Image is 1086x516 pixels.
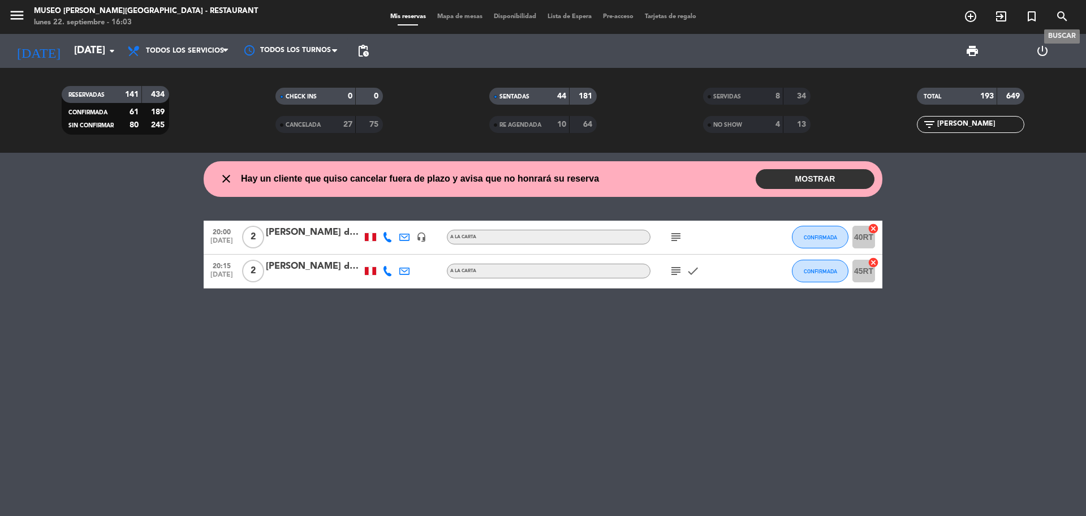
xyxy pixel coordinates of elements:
[966,44,979,58] span: print
[348,92,352,100] strong: 0
[8,38,68,63] i: [DATE]
[713,122,742,128] span: NO SHOW
[639,14,702,20] span: Tarjetas de regalo
[923,118,936,131] i: filter_list
[242,260,264,282] span: 2
[1044,29,1080,44] div: BUSCAR
[669,264,683,278] i: subject
[1025,10,1038,23] i: turned_in_not
[1007,34,1078,68] div: LOG OUT
[964,10,977,23] i: add_circle_outline
[542,14,597,20] span: Lista de Espera
[385,14,432,20] span: Mis reservas
[579,92,594,100] strong: 181
[8,7,25,24] i: menu
[936,118,1024,131] input: Filtrar por nombre...
[1006,92,1022,100] strong: 649
[8,7,25,28] button: menu
[488,14,542,20] span: Disponibilidad
[34,17,258,28] div: lunes 22. septiembre - 16:03
[286,122,321,128] span: CANCELADA
[669,230,683,244] i: subject
[994,10,1008,23] i: exit_to_app
[432,14,488,20] span: Mapa de mesas
[34,6,258,17] div: Museo [PERSON_NAME][GEOGRAPHIC_DATA] - Restaurant
[151,91,167,98] strong: 434
[804,268,837,274] span: CONFIRMADA
[775,121,780,128] strong: 4
[450,269,476,273] span: A la carta
[792,226,848,248] button: CONFIRMADA
[105,44,119,58] i: arrow_drop_down
[219,172,233,186] i: close
[130,121,139,129] strong: 80
[208,225,236,238] span: 20:00
[146,47,224,55] span: Todos los servicios
[924,94,941,100] span: TOTAL
[450,235,476,239] span: A la carta
[356,44,370,58] span: pending_actions
[557,92,566,100] strong: 44
[797,121,808,128] strong: 13
[756,169,874,189] button: MOSTRAR
[499,94,529,100] span: SENTADAS
[792,260,848,282] button: CONFIRMADA
[557,121,566,128] strong: 10
[686,264,700,278] i: check
[68,110,107,115] span: CONFIRMADA
[343,121,352,128] strong: 27
[242,226,264,248] span: 2
[1055,10,1069,23] i: search
[241,171,599,186] span: Hay un cliente que quiso cancelar fuera de plazo y avisa que no honrará su reserva
[266,225,362,240] div: [PERSON_NAME] deudor
[151,108,167,116] strong: 189
[583,121,594,128] strong: 64
[416,232,426,242] i: headset_mic
[151,121,167,129] strong: 245
[597,14,639,20] span: Pre-acceso
[713,94,741,100] span: SERVIDAS
[286,94,317,100] span: CHECK INS
[1036,44,1049,58] i: power_settings_new
[266,259,362,274] div: [PERSON_NAME] de la [PERSON_NAME] cuya
[125,91,139,98] strong: 141
[374,92,381,100] strong: 0
[130,108,139,116] strong: 61
[499,122,541,128] span: RE AGENDADA
[980,92,994,100] strong: 193
[804,234,837,240] span: CONFIRMADA
[208,237,236,250] span: [DATE]
[797,92,808,100] strong: 34
[68,92,105,98] span: RESERVADAS
[868,257,879,268] i: cancel
[369,121,381,128] strong: 75
[775,92,780,100] strong: 8
[208,271,236,284] span: [DATE]
[208,259,236,272] span: 20:15
[868,223,879,234] i: cancel
[68,123,114,128] span: SIN CONFIRMAR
